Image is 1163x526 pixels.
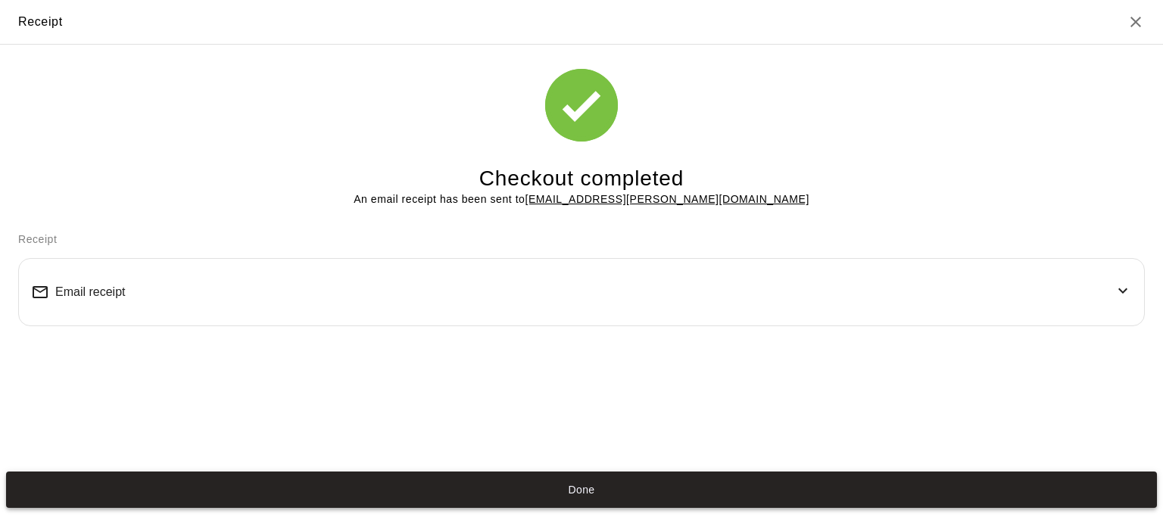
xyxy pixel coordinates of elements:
[6,472,1157,509] button: Done
[1127,13,1145,31] button: Close
[55,285,125,299] span: Email receipt
[525,193,809,205] u: [EMAIL_ADDRESS][PERSON_NAME][DOMAIN_NAME]
[479,166,684,192] h4: Checkout completed
[354,191,809,207] p: An email receipt has been sent to
[18,12,63,32] div: Receipt
[18,232,1145,247] p: Receipt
